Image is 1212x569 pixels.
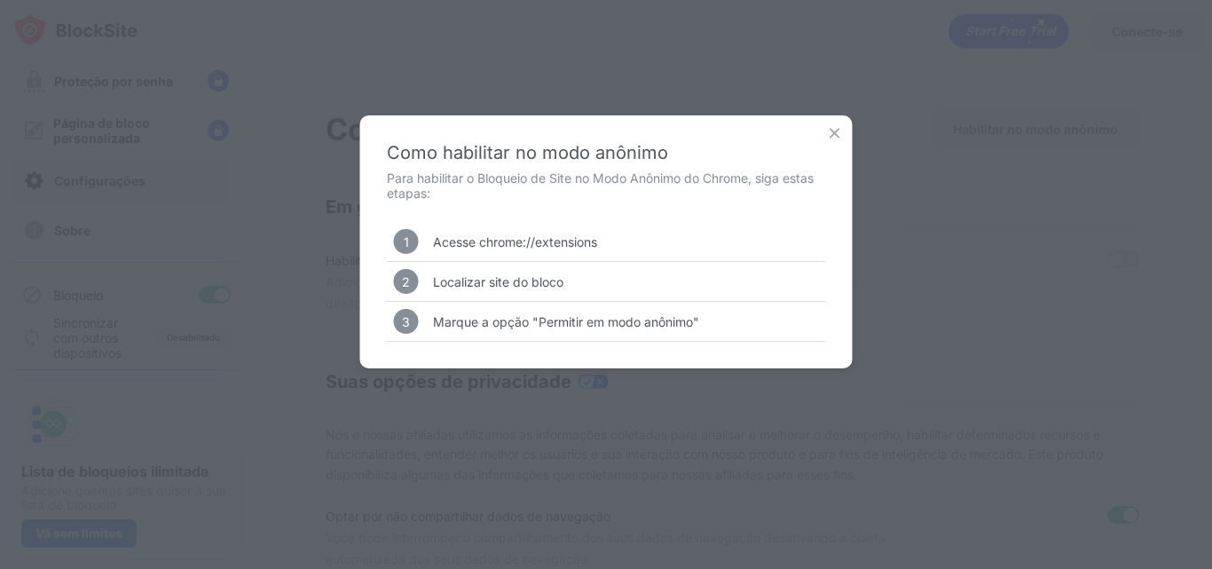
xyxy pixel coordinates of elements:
[433,314,699,329] font: Marque a opção "Permitir em modo anônimo"
[402,314,410,329] font: 3
[387,142,668,163] font: Como habilitar no modo anônimo
[433,274,563,289] font: Localizar site do bloco
[433,234,597,249] font: Acesse chrome://extensions
[387,170,814,201] font: Para habilitar o Bloqueio de Site no Modo Anônimo do Chrome, siga estas etapas:
[826,124,844,142] img: x-button.svg
[404,234,409,249] font: 1
[402,274,410,289] font: 2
